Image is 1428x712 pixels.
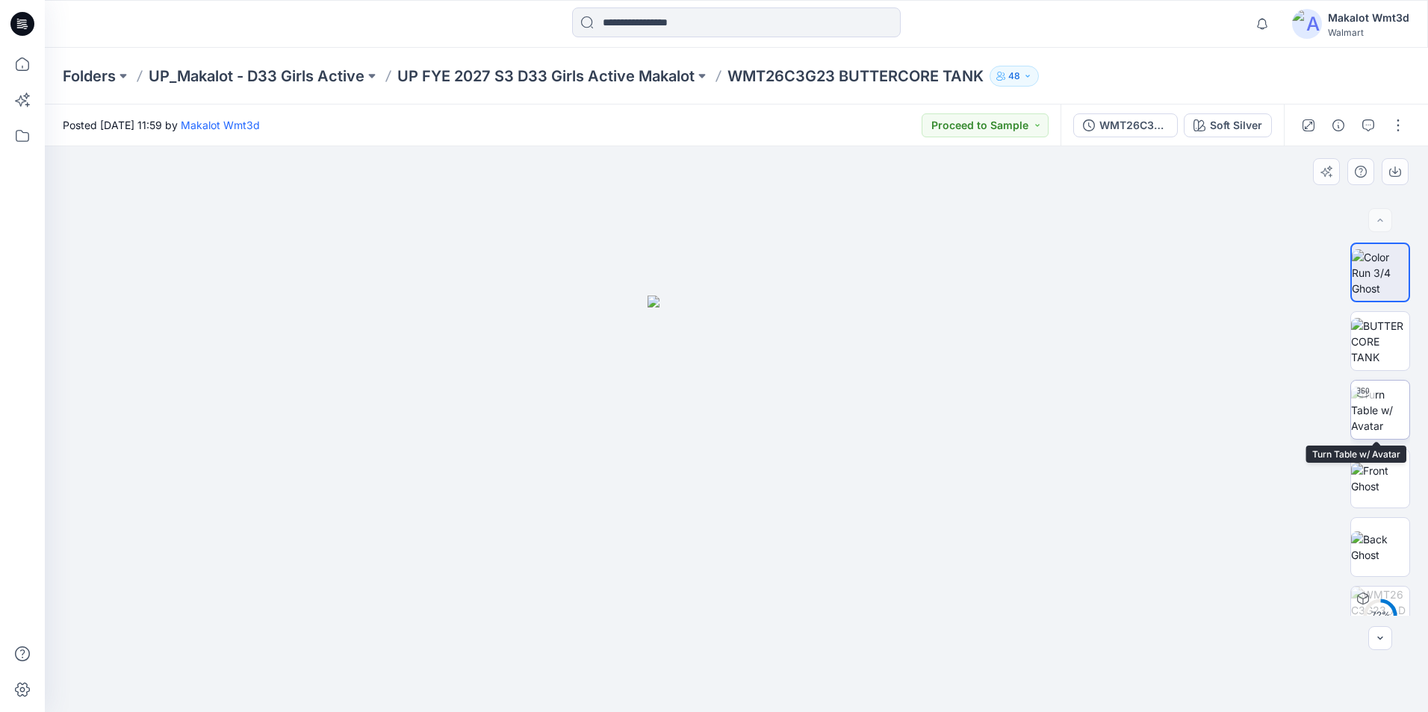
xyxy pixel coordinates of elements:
[181,119,260,131] a: Makalot Wmt3d
[990,66,1039,87] button: 48
[63,66,116,87] a: Folders
[149,66,364,87] a: UP_Makalot - D33 Girls Active
[1326,113,1350,137] button: Details
[1351,463,1409,494] img: Front Ghost
[1351,318,1409,365] img: BUTTERCORE TANK
[1210,117,1262,134] div: Soft Silver
[727,66,984,87] p: WMT26C3G23 BUTTERCORE TANK
[1099,117,1168,134] div: WMT26C3G23_ADM_BUTTERCORE TANK
[1328,27,1409,38] div: Walmart
[1073,113,1178,137] button: WMT26C3G23_ADM_BUTTERCORE TANK
[1352,249,1409,296] img: Color Run 3/4 Ghost
[63,117,260,133] span: Posted [DATE] 11:59 by
[1351,387,1409,434] img: Turn Table w/ Avatar
[1328,9,1409,27] div: Makalot Wmt3d
[397,66,695,87] a: UP FYE 2027 S3 D33 Girls Active Makalot
[1008,68,1020,84] p: 48
[1184,113,1272,137] button: Soft Silver
[648,296,825,712] img: eyJhbGciOiJIUzI1NiIsImtpZCI6IjAiLCJzbHQiOiJzZXMiLCJ0eXAiOiJKV1QifQ.eyJkYXRhIjp7InR5cGUiOiJzdG9yYW...
[1351,531,1409,563] img: Back Ghost
[1351,587,1409,645] img: WMT26C3G23_ADM_BUTTERCORE TANK Soft Silver
[1292,9,1322,39] img: avatar
[1362,609,1398,622] div: 72 %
